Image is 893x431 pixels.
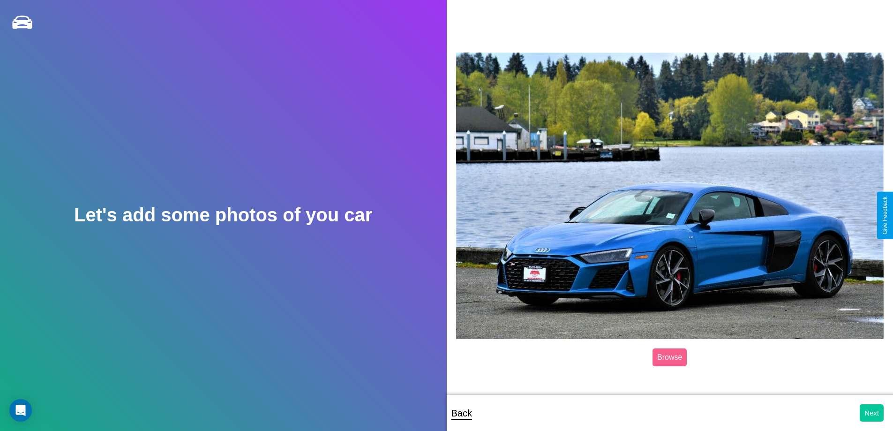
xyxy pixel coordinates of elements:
button: Next [860,404,884,422]
div: Open Intercom Messenger [9,399,32,422]
img: posted [456,53,884,340]
h2: Let's add some photos of you car [74,204,372,226]
p: Back [451,405,472,422]
div: Give Feedback [882,197,888,234]
label: Browse [653,348,687,366]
